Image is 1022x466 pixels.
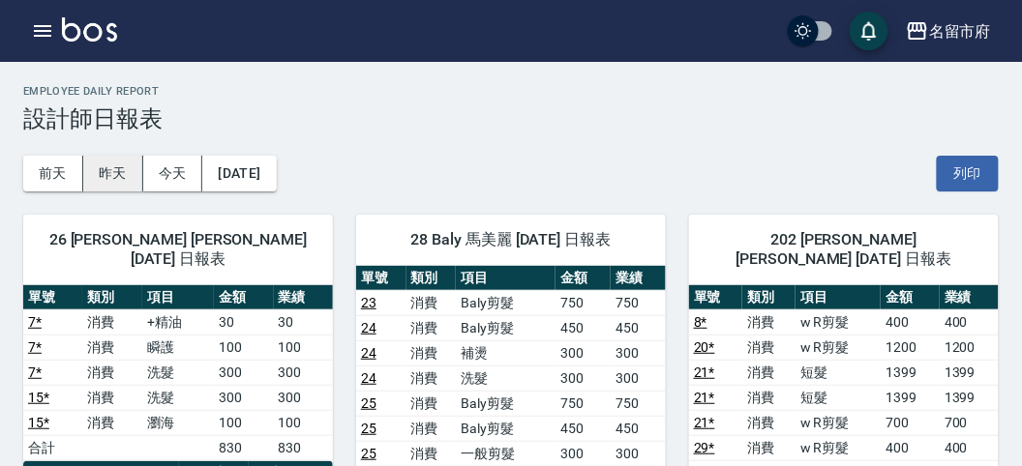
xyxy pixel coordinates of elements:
a: 25 [361,446,376,461]
td: 100 [274,410,333,435]
span: 202 [PERSON_NAME] [PERSON_NAME] [DATE] 日報表 [712,230,976,269]
span: 26 [PERSON_NAME] [PERSON_NAME][DATE] 日報表 [46,230,310,269]
td: 消費 [742,335,796,360]
th: 類別 [742,285,796,310]
td: 400 [940,309,999,335]
td: 300 [556,340,611,365]
td: 消費 [82,385,141,410]
td: 消費 [82,309,141,335]
td: 補燙 [456,340,556,365]
span: 28 Baly 馬美麗 [DATE] 日報表 [379,230,643,249]
td: 洗髮 [456,365,556,391]
td: 瞬護 [142,335,214,360]
h2: Employee Daily Report [23,85,999,98]
td: 750 [611,391,666,416]
a: 23 [361,295,376,310]
td: 100 [214,335,273,360]
th: 項目 [796,285,881,310]
td: 合計 [23,435,82,460]
td: 消費 [742,410,796,435]
td: 30 [214,309,273,335]
td: 300 [611,340,666,365]
td: 1399 [940,360,999,385]
button: 前天 [23,156,83,191]
td: 短髮 [796,360,881,385]
td: 消費 [742,360,796,385]
td: 300 [611,441,666,466]
td: 300 [556,365,611,391]
td: 450 [556,315,611,340]
div: 名留市府 [929,19,991,44]
th: 單號 [356,266,406,291]
td: 400 [881,435,940,460]
td: 消費 [742,435,796,460]
th: 金額 [881,285,940,310]
td: Baly剪髮 [456,391,556,416]
td: 1399 [881,385,940,410]
th: 單號 [689,285,742,310]
td: 消費 [406,290,457,315]
td: 消費 [406,391,457,416]
td: 750 [611,290,666,315]
button: 名留市府 [898,12,999,51]
td: 30 [274,309,333,335]
td: 400 [881,309,940,335]
a: 24 [361,320,376,335]
td: 消費 [742,309,796,335]
td: 300 [214,360,273,385]
td: 洗髮 [142,360,214,385]
a: 25 [361,395,376,411]
button: [DATE] [202,156,276,191]
h3: 設計師日報表 [23,105,999,132]
td: 400 [940,435,999,460]
td: 1399 [881,360,940,385]
img: Logo [62,17,117,42]
td: 300 [274,360,333,385]
td: 300 [274,385,333,410]
td: 消費 [82,410,141,435]
td: 消費 [406,416,457,441]
th: 業績 [274,285,333,310]
td: 消費 [406,340,457,365]
th: 業績 [611,266,666,291]
table: a dense table [23,285,333,461]
td: 700 [881,410,940,435]
td: 瀏海 [142,410,214,435]
td: 短髮 [796,385,881,410]
td: w R剪髮 [796,410,881,435]
td: 830 [214,435,273,460]
button: 列印 [937,156,999,191]
td: 1399 [940,385,999,410]
td: 100 [214,410,273,435]
td: 100 [274,335,333,360]
td: 750 [556,391,611,416]
td: 消費 [742,385,796,410]
td: w R剪髮 [796,335,881,360]
button: 昨天 [83,156,143,191]
a: 25 [361,421,376,436]
td: 一般剪髮 [456,441,556,466]
a: 24 [361,345,376,361]
td: Baly剪髮 [456,315,556,340]
th: 類別 [82,285,141,310]
button: 今天 [143,156,203,191]
td: 1200 [881,335,940,360]
td: Baly剪髮 [456,416,556,441]
td: 消費 [406,365,457,391]
td: 消費 [406,441,457,466]
td: 300 [556,441,611,466]
td: w R剪髮 [796,309,881,335]
td: 830 [274,435,333,460]
td: w R剪髮 [796,435,881,460]
td: 750 [556,290,611,315]
td: Baly剪髮 [456,290,556,315]
td: 300 [611,365,666,391]
td: 消費 [406,315,457,340]
td: 300 [214,385,273,410]
td: 450 [611,416,666,441]
button: save [850,12,888,50]
th: 單號 [23,285,82,310]
th: 業績 [940,285,999,310]
th: 金額 [214,285,273,310]
td: 450 [556,416,611,441]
